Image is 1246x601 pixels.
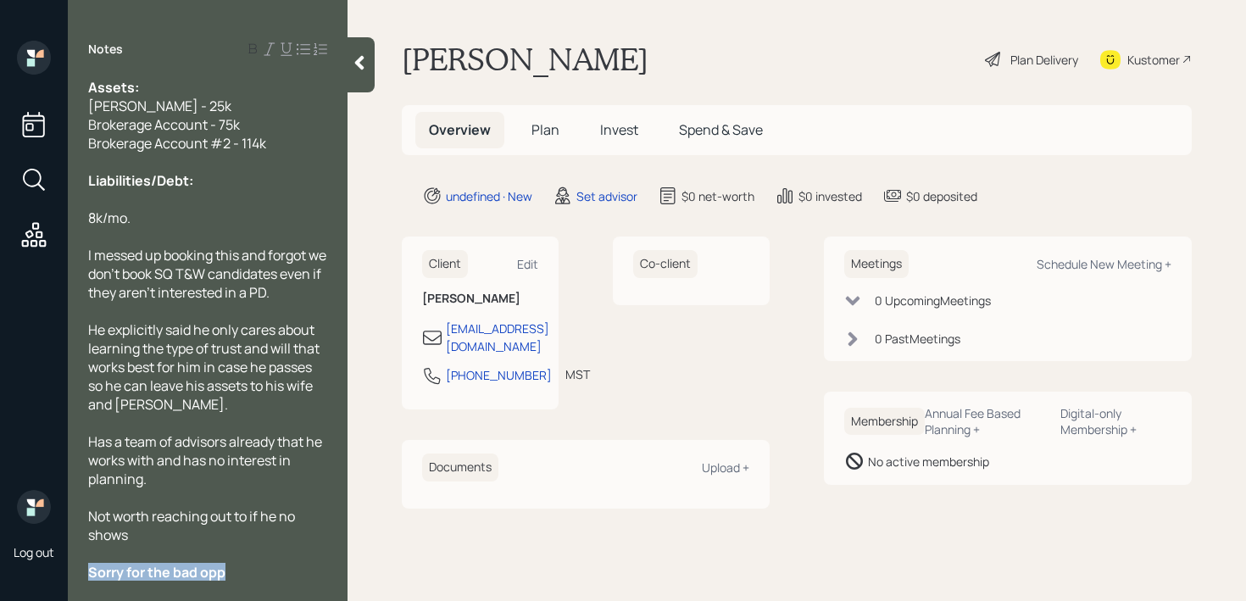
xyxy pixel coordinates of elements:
div: undefined · New [446,187,532,205]
h6: Membership [844,408,925,436]
div: $0 deposited [906,187,977,205]
h6: Client [422,250,468,278]
div: [EMAIL_ADDRESS][DOMAIN_NAME] [446,320,549,355]
div: Upload + [702,459,749,476]
div: Annual Fee Based Planning + [925,405,1047,437]
span: Sorry for the bad opp [88,563,225,582]
div: $0 invested [798,187,862,205]
div: Schedule New Meeting + [1037,256,1171,272]
div: 0 Past Meeting s [875,330,960,348]
div: Set advisor [576,187,637,205]
div: Plan Delivery [1010,51,1078,69]
div: MST [565,365,590,383]
span: 8k/mo. [88,209,131,227]
h6: Meetings [844,250,909,278]
div: Kustomer [1127,51,1180,69]
div: No active membership [868,453,989,470]
span: [PERSON_NAME] - 25k [88,97,231,115]
h6: Documents [422,454,498,481]
span: Spend & Save [679,120,763,139]
span: Overview [429,120,491,139]
span: Has a team of advisors already that he works with and has no interest in planning. [88,432,325,488]
h1: [PERSON_NAME] [402,41,648,78]
span: He explicitly said he only cares about learning the type of trust and will that works best for hi... [88,320,322,414]
span: Assets: [88,78,139,97]
span: Brokerage Account - 75k [88,115,240,134]
label: Notes [88,41,123,58]
span: Invest [600,120,638,139]
div: $0 net-worth [681,187,754,205]
div: Digital-only Membership + [1060,405,1171,437]
span: Plan [531,120,559,139]
div: [PHONE_NUMBER] [446,366,552,384]
span: I messed up booking this and forgot we don't book SQ T&W candidates even if they aren't intereste... [88,246,329,302]
span: Brokerage Account #2 - 114k [88,134,266,153]
img: retirable_logo.png [17,490,51,524]
div: Log out [14,544,54,560]
span: Liabilities/Debt: [88,171,193,190]
span: Not worth reaching out to if he no shows [88,507,298,544]
div: 0 Upcoming Meeting s [875,292,991,309]
h6: [PERSON_NAME] [422,292,538,306]
h6: Co-client [633,250,698,278]
div: Edit [517,256,538,272]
